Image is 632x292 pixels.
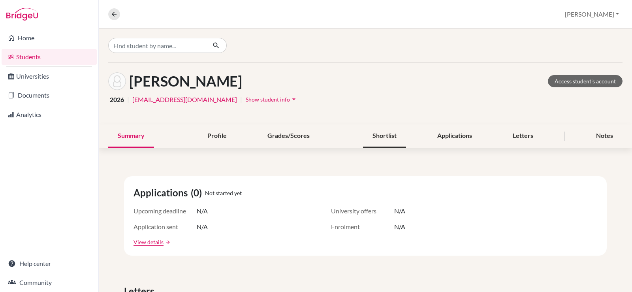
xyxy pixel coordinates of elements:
a: arrow_forward [164,239,171,245]
span: N/A [197,222,208,232]
a: Home [2,30,97,46]
div: Grades/Scores [258,124,319,148]
a: Help center [2,256,97,271]
a: Access student's account [548,75,623,87]
div: Shortlist [363,124,406,148]
span: University offers [331,206,394,216]
a: Students [2,49,97,65]
span: Applications [134,186,191,200]
span: Upcoming deadline [134,206,197,216]
i: arrow_drop_down [290,95,298,103]
span: Show student info [246,96,290,103]
span: Not started yet [205,189,242,197]
div: Letters [503,124,543,148]
img: Bridge-U [6,8,38,21]
input: Find student by name... [108,38,206,53]
a: Community [2,275,97,290]
img: Moheb Emad AYAD's avatar [108,72,126,90]
span: N/A [394,206,405,216]
span: | [127,95,129,104]
span: N/A [394,222,405,232]
div: Applications [428,124,482,148]
div: Notes [587,124,623,148]
button: Show student infoarrow_drop_down [245,93,298,105]
h1: [PERSON_NAME] [129,73,242,90]
span: Enrolment [331,222,394,232]
a: [EMAIL_ADDRESS][DOMAIN_NAME] [132,95,237,104]
a: Analytics [2,107,97,122]
a: Universities [2,68,97,84]
a: Documents [2,87,97,103]
span: N/A [197,206,208,216]
button: [PERSON_NAME] [561,7,623,22]
span: Application sent [134,222,197,232]
span: | [240,95,242,104]
span: (0) [191,186,205,200]
div: Summary [108,124,154,148]
span: 2026 [110,95,124,104]
div: Profile [198,124,236,148]
a: View details [134,238,164,246]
